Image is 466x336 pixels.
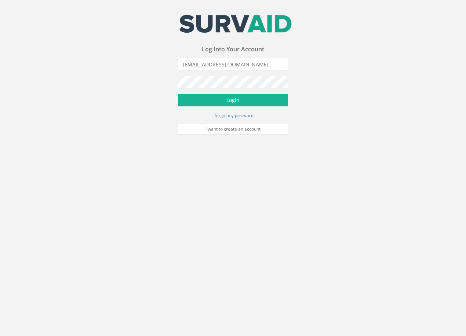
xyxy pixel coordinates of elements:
a: I forgot my password [212,112,254,118]
h3: Log Into Your Account [178,46,288,53]
small: I forgot my password [212,113,254,118]
button: Login [178,94,288,106]
a: I want to create an account [178,124,288,135]
input: Email [178,58,288,70]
